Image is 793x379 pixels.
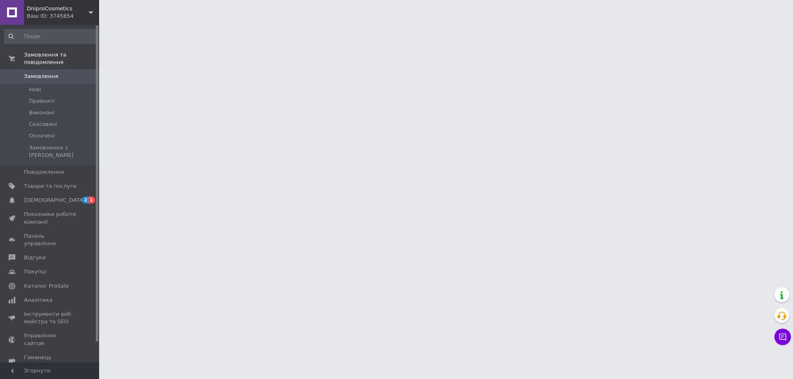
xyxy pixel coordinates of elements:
[24,268,46,275] span: Покупці
[29,97,55,105] span: Прийняті
[24,182,76,190] span: Товари та послуги
[29,86,41,93] span: Нові
[24,51,99,66] span: Замовлення та повідомлення
[774,329,791,345] button: Чат з покупцем
[24,168,64,176] span: Повідомлення
[24,354,76,369] span: Гаманець компанії
[29,121,57,128] span: Скасовані
[27,12,99,20] div: Ваш ID: 3745854
[24,282,69,290] span: Каталог ProSale
[24,296,52,304] span: Аналітика
[24,332,76,347] span: Управління сайтом
[24,232,76,247] span: Панель управління
[24,73,58,80] span: Замовлення
[82,197,89,204] span: 2
[27,5,89,12] span: DniproCosmetics
[24,254,45,261] span: Відгуки
[88,197,95,204] span: 1
[24,310,76,325] span: Інструменти веб-майстра та SEO
[24,211,76,225] span: Показники роботи компанії
[29,109,55,116] span: Виконані
[29,132,55,140] span: Оплачені
[29,144,97,159] span: Замовлення з [PERSON_NAME]
[4,29,97,44] input: Пошук
[24,197,85,204] span: [DEMOGRAPHIC_DATA]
